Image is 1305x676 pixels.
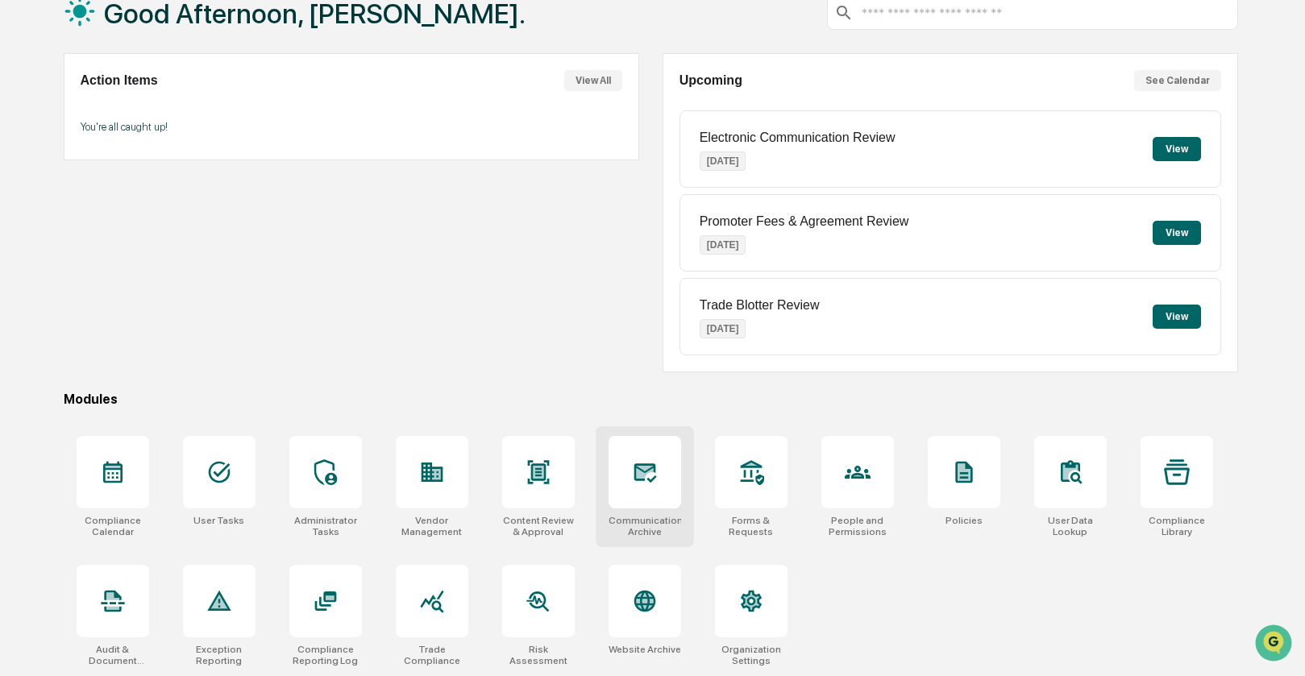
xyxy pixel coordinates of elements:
[117,205,130,218] div: 🗄️
[32,234,102,250] span: Data Lookup
[16,34,293,60] p: How can we help?
[16,235,29,248] div: 🔎
[1141,515,1213,537] div: Compliance Library
[10,227,108,256] a: 🔎Data Lookup
[32,203,104,219] span: Preclearance
[715,515,788,537] div: Forms & Requests
[821,515,894,537] div: People and Permissions
[1253,623,1297,666] iframe: Open customer support
[193,515,244,526] div: User Tasks
[1153,221,1201,245] button: View
[274,128,293,147] button: Start new chat
[700,214,909,229] p: Promoter Fees & Agreement Review
[1134,70,1221,91] button: See Calendar
[81,73,158,88] h2: Action Items
[183,644,256,666] div: Exception Reporting
[609,644,681,655] div: Website Archive
[700,235,746,255] p: [DATE]
[77,644,149,666] div: Audit & Document Logs
[564,70,622,91] button: View All
[289,515,362,537] div: Administrator Tasks
[1034,515,1107,537] div: User Data Lookup
[609,515,681,537] div: Communications Archive
[289,644,362,666] div: Compliance Reporting Log
[77,515,149,537] div: Compliance Calendar
[700,151,746,171] p: [DATE]
[114,272,195,285] a: Powered byPylon
[700,298,820,313] p: Trade Blotter Review
[55,139,204,152] div: We're available if you need us!
[700,319,746,338] p: [DATE]
[10,197,110,226] a: 🖐️Preclearance
[680,73,742,88] h2: Upcoming
[396,644,468,666] div: Trade Compliance
[1153,305,1201,329] button: View
[64,392,1238,407] div: Modules
[502,515,575,537] div: Content Review & Approval
[16,123,45,152] img: 1746055101610-c473b297-6a78-478c-a979-82029cc54cd1
[502,644,575,666] div: Risk Assessment
[81,121,622,133] p: You're all caught up!
[160,273,195,285] span: Pylon
[700,131,896,145] p: Electronic Communication Review
[946,515,983,526] div: Policies
[715,644,788,666] div: Organization Settings
[16,205,29,218] div: 🖐️
[133,203,200,219] span: Attestations
[396,515,468,537] div: Vendor Management
[1153,137,1201,161] button: View
[110,197,206,226] a: 🗄️Attestations
[55,123,264,139] div: Start new chat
